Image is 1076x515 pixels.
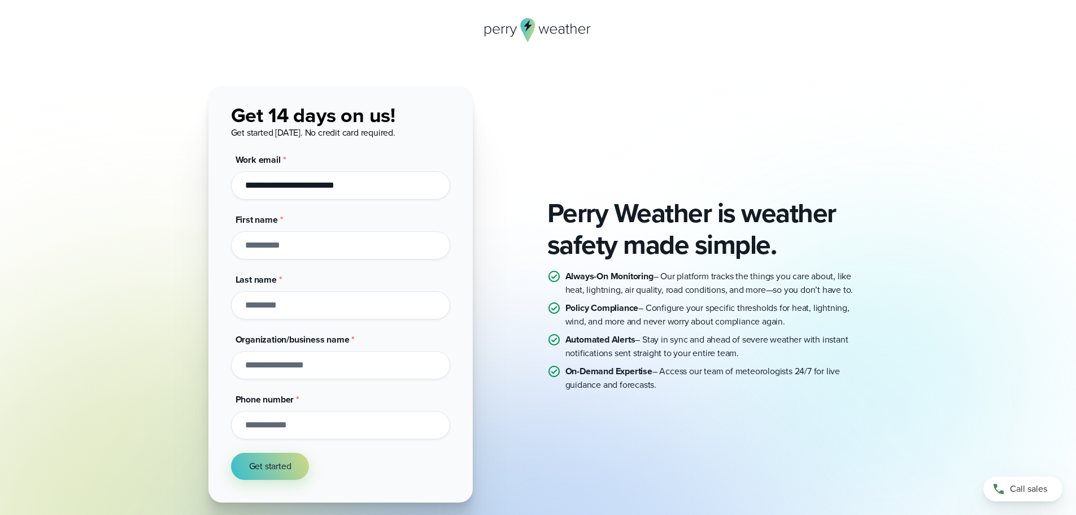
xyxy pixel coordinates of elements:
span: Get 14 days on us! [231,100,395,130]
p: – Our platform tracks the things you care about, like heat, lightning, air quality, road conditio... [565,270,868,297]
span: First name [236,213,278,226]
span: Get started [DATE]. No credit card required. [231,126,395,139]
span: Get started [249,460,291,473]
strong: Automated Alerts [565,333,635,346]
span: Last name [236,273,277,286]
h2: Perry Weather is weather safety made simple. [547,197,868,261]
strong: Always-On Monitoring [565,270,654,283]
span: Organization/business name [236,333,350,346]
a: Call sales [983,477,1062,501]
p: – Stay in sync and ahead of severe weather with instant notifications sent straight to your entir... [565,333,868,360]
p: – Access our team of meteorologists 24/7 for live guidance and forecasts. [565,365,868,392]
strong: Policy Compliance [565,301,639,314]
button: Get started [231,453,310,480]
span: Work email [236,153,281,166]
strong: On-Demand Expertise [565,365,652,378]
span: Phone number [236,393,294,406]
p: – Configure your specific thresholds for heat, lightning, wind, and more and never worry about co... [565,301,868,328]
span: Call sales [1010,482,1047,496]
